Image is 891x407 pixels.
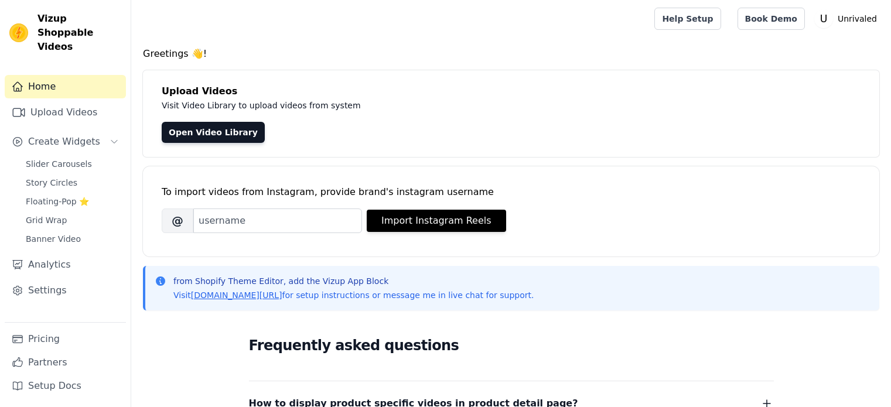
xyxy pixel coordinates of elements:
a: Book Demo [738,8,805,30]
h4: Upload Videos [162,84,861,98]
div: To import videos from Instagram, provide brand's instagram username [162,185,861,199]
span: Floating-Pop ⭐ [26,196,89,207]
img: Vizup [9,23,28,42]
text: U [820,13,828,25]
span: Banner Video [26,233,81,245]
span: Slider Carousels [26,158,92,170]
a: Banner Video [19,231,126,247]
a: Home [5,75,126,98]
p: from Shopify Theme Editor, add the Vizup App Block [173,275,534,287]
a: Story Circles [19,175,126,191]
span: Create Widgets [28,135,100,149]
span: @ [162,208,193,233]
button: Import Instagram Reels [367,210,506,232]
a: Settings [5,279,126,302]
p: Unrivaled [833,8,882,29]
a: Setup Docs [5,374,126,398]
span: Story Circles [26,177,77,189]
button: Create Widgets [5,130,126,153]
a: Floating-Pop ⭐ [19,193,126,210]
a: [DOMAIN_NAME][URL] [191,290,282,300]
a: Help Setup [654,8,721,30]
a: Partners [5,351,126,374]
span: Grid Wrap [26,214,67,226]
p: Visit Video Library to upload videos from system [162,98,687,112]
a: Upload Videos [5,101,126,124]
input: username [193,208,362,233]
a: Pricing [5,327,126,351]
h2: Frequently asked questions [249,334,774,357]
span: Vizup Shoppable Videos [37,12,121,54]
h4: Greetings 👋! [143,47,879,61]
a: Analytics [5,253,126,276]
button: U Unrivaled [814,8,882,29]
p: Visit for setup instructions or message me in live chat for support. [173,289,534,301]
a: Grid Wrap [19,212,126,228]
a: Slider Carousels [19,156,126,172]
a: Open Video Library [162,122,265,143]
